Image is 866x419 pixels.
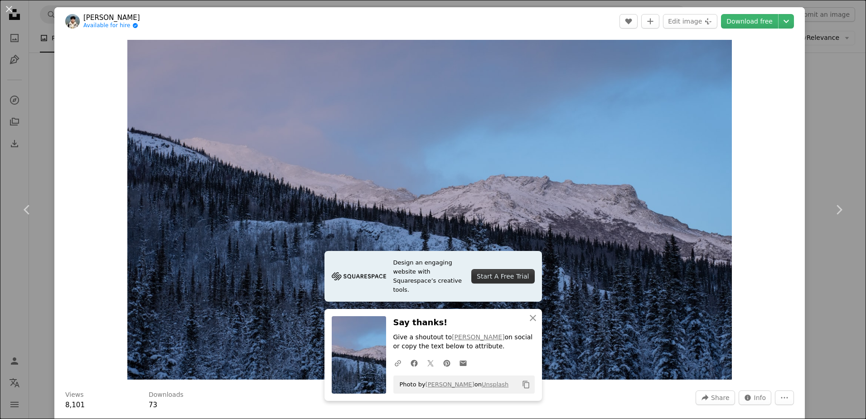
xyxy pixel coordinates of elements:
a: Share on Pinterest [439,354,455,372]
button: Zoom in on this image [127,40,731,380]
div: Start A Free Trial [471,269,534,284]
a: Design an engaging website with Squarespace’s creative tools.Start A Free Trial [324,251,542,302]
button: Copy to clipboard [518,377,534,392]
img: file-1705255347840-230a6ab5bca9image [332,270,386,283]
h3: Downloads [149,390,184,400]
button: Stats about this image [739,390,772,405]
a: Unsplash [482,381,508,388]
a: Share over email [455,354,471,372]
span: 8,101 [65,401,85,409]
span: Photo by on [395,377,509,392]
button: Add to Collection [641,14,659,29]
a: [PERSON_NAME] [452,333,504,341]
p: Give a shoutout to on social or copy the text below to attribute. [393,333,535,351]
a: Share on Twitter [422,354,439,372]
img: Go to Dennis Zhang's profile [65,14,80,29]
img: a mountain covered in snow and trees under a cloudy sky [127,40,731,380]
h3: Say thanks! [393,316,535,329]
a: Next [812,166,866,253]
a: Available for hire [83,22,140,29]
a: Share on Facebook [406,354,422,372]
a: [PERSON_NAME] [83,13,140,22]
span: 73 [149,401,157,409]
button: Edit image [663,14,717,29]
span: Info [754,391,766,405]
span: Share [711,391,729,405]
button: Choose download size [779,14,794,29]
a: [PERSON_NAME] [426,381,474,388]
button: More Actions [775,390,794,405]
a: Download free [721,14,778,29]
button: Share this image [696,390,735,405]
button: Like [619,14,638,29]
h3: Views [65,390,84,400]
span: Design an engaging website with Squarespace’s creative tools. [393,258,464,294]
